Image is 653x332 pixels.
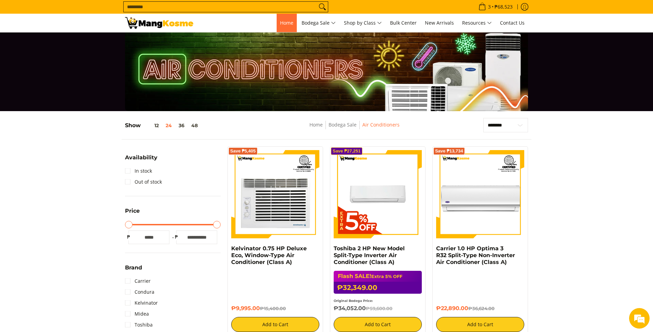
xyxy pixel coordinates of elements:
[334,299,373,303] small: Original Bodega Price:
[436,245,515,265] a: Carrier 1.0 HP Optima 3 R32 Split-Type Non-Inverter Air Conditioner (Class A)
[125,208,140,214] span: Price
[277,14,297,32] a: Home
[500,19,525,26] span: Contact Us
[387,14,420,32] a: Bulk Center
[302,19,336,27] span: Bodega Sale
[476,3,515,11] span: •
[334,150,422,238] img: Toshiba 2 HP New Model Split-Type Inverter Air Conditioner (Class A)
[334,305,422,312] h6: ₱34,052.00
[231,317,319,332] button: Add to Cart
[125,122,201,129] h5: Show
[425,19,454,26] span: New Arrivals
[125,287,154,297] a: Condura
[390,19,417,26] span: Bulk Center
[125,265,142,276] summary: Open
[175,123,188,128] button: 36
[200,14,528,32] nav: Main Menu
[125,176,162,187] a: Out of stock
[487,4,492,9] span: 3
[462,19,492,27] span: Resources
[344,19,382,27] span: Shop by Class
[494,4,514,9] span: ₱68,523
[334,282,422,294] h6: ₱32,349.00
[231,150,319,238] img: Kelvinator 0.75 HP Deluxe Eco, Window-Type Air Conditioner (Class A)
[362,121,400,128] a: Air Conditioners
[329,121,357,128] a: Bodega Sale
[125,208,140,219] summary: Open
[435,149,463,153] span: Save ₱13,734
[436,150,524,238] img: Carrier 1.0 HP Optima 3 R32 Split-Type Non-Inverter Air Conditioner (Class A)
[125,165,152,176] a: In stock
[230,149,256,153] span: Save ₱5,405
[497,14,528,32] a: Contact Us
[468,306,495,311] del: ₱36,624.00
[125,234,132,240] span: ₱
[436,305,524,312] h6: ₱22,890.00
[298,14,339,32] a: Bodega Sale
[317,2,328,12] button: Search
[173,234,180,240] span: ₱
[125,17,193,29] img: Bodega Sale Aircon l Mang Kosme: Home Appliances Warehouse Sale
[125,265,142,270] span: Brand
[334,317,422,332] button: Add to Cart
[280,19,293,26] span: Home
[366,306,392,311] del: ₱59,600.00
[231,245,307,265] a: Kelvinator 0.75 HP Deluxe Eco, Window-Type Air Conditioner (Class A)
[421,14,457,32] a: New Arrivals
[341,14,385,32] a: Shop by Class
[436,317,524,332] button: Add to Cart
[334,245,405,265] a: Toshiba 2 HP New Model Split-Type Inverter Air Conditioner (Class A)
[125,276,151,287] a: Carrier
[125,308,149,319] a: Midea
[309,121,323,128] a: Home
[125,319,153,330] a: Toshiba
[459,14,495,32] a: Resources
[125,155,157,165] summary: Open
[231,305,319,312] h6: ₱9,995.00
[162,123,175,128] button: 24
[188,123,201,128] button: 48
[260,306,286,311] del: ₱15,400.00
[125,297,158,308] a: Kelvinator
[262,121,448,136] nav: Breadcrumbs
[141,123,162,128] button: 12
[125,155,157,160] span: Availability
[333,149,361,153] span: Save ₱27,251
